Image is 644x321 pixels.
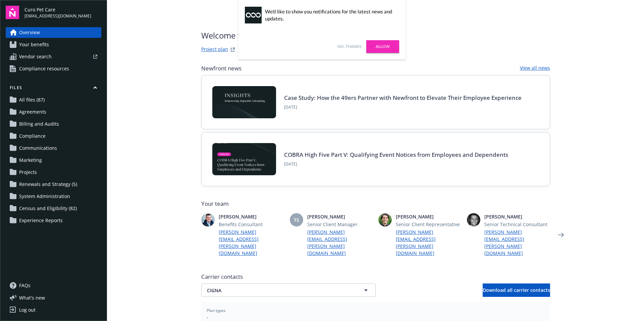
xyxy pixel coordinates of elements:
[555,230,566,240] a: Next
[6,63,101,74] a: Compliance resources
[201,273,550,281] span: Carrier contacts
[219,229,284,257] a: [PERSON_NAME][EMAIL_ADDRESS][PERSON_NAME][DOMAIN_NAME]
[396,213,462,220] span: [PERSON_NAME]
[484,213,550,220] span: [PERSON_NAME]
[6,143,101,153] a: Communications
[19,39,49,50] span: Your benefits
[19,203,77,214] span: Census and Eligibility (82)
[6,155,101,166] a: Marketing
[284,104,522,110] span: [DATE]
[19,51,52,62] span: Vendor search
[19,143,57,153] span: Communications
[201,64,241,72] span: Newfront news
[24,6,101,19] button: Curo Pet Care[EMAIL_ADDRESS][DOMAIN_NAME]
[212,86,276,118] img: Card Image - INSIGHTS copy.png
[24,13,91,19] span: [EMAIL_ADDRESS][DOMAIN_NAME]
[284,151,508,158] a: COBRA High Five Part V: Qualifying Event Notices from Employees and Dependents
[484,229,550,257] a: [PERSON_NAME][EMAIL_ADDRESS][PERSON_NAME][DOMAIN_NAME]
[366,40,399,53] a: Allow
[307,213,373,220] span: [PERSON_NAME]
[19,63,69,74] span: Compliance resources
[229,46,237,54] a: projectPlanWebsite
[19,305,36,315] div: Log out
[6,191,101,202] a: System Administration
[520,64,550,72] a: View all news
[378,213,392,227] img: photo
[337,44,361,50] a: No, thanks
[19,167,37,178] span: Projects
[19,155,42,166] span: Marketing
[396,221,462,228] span: Senior Client Representative
[19,179,77,190] span: Renewals and Strategy (5)
[265,8,396,22] div: We'd like to show you notifications for the latest news and updates.
[284,94,522,102] a: Case Study: How the 49ers Partner with Newfront to Elevate Their Employee Experience
[201,29,311,42] span: Welcome to Navigator , Nalani
[19,191,70,202] span: System Administration
[6,27,101,38] a: Overview
[483,287,550,293] span: Download all carrier contacts
[19,131,46,141] span: Compliance
[6,107,101,117] a: Agreements
[201,200,550,208] span: Your team
[6,6,19,19] img: navigator-logo.svg
[6,85,101,93] button: Files
[6,179,101,190] a: Renewals and Strategy (5)
[201,46,228,54] a: Project plan
[19,294,45,301] span: What ' s new
[6,294,56,301] button: What's new
[6,131,101,141] a: Compliance
[219,221,284,228] span: Benefits Consultant
[6,203,101,214] a: Census and Eligibility (82)
[6,167,101,178] a: Projects
[212,143,276,175] img: BLOG-Card Image - Compliance - COBRA High Five Pt 5 - 09-11-25.jpg
[24,6,91,13] span: Curo Pet Care
[19,107,46,117] span: Agreements
[6,94,101,105] a: All files (87)
[19,94,45,105] span: All files (87)
[6,280,101,291] a: FAQs
[467,213,480,227] img: photo
[19,27,40,38] span: Overview
[19,119,59,129] span: Billing and Audits
[484,221,550,228] span: Senior Technical Consultant
[6,51,101,62] a: Vendor search
[294,216,299,223] span: TS
[19,280,31,291] span: FAQs
[207,308,545,314] span: Plan types
[201,283,376,297] button: CIGNA
[207,287,346,294] span: CIGNA
[307,229,373,257] a: [PERSON_NAME][EMAIL_ADDRESS][PERSON_NAME][DOMAIN_NAME]
[6,215,101,226] a: Experience Reports
[396,229,462,257] a: [PERSON_NAME][EMAIL_ADDRESS][PERSON_NAME][DOMAIN_NAME]
[19,215,63,226] span: Experience Reports
[284,161,508,167] span: [DATE]
[201,213,215,227] img: photo
[307,221,373,228] span: Senior Client Manager
[219,213,284,220] span: [PERSON_NAME]
[483,283,550,297] button: Download all carrier contacts
[6,39,101,50] a: Your benefits
[6,119,101,129] a: Billing and Audits
[207,314,545,321] span: -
